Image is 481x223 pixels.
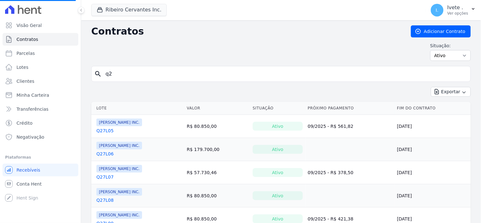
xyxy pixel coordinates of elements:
span: [PERSON_NAME] INC. [96,165,142,173]
td: R$ 80.850,00 [184,184,250,207]
span: Crédito [16,120,33,126]
span: [PERSON_NAME] INC. [96,119,142,126]
p: Ver opções [447,11,468,16]
div: Ativo [253,168,303,177]
span: Transferências [16,106,49,112]
div: Plataformas [5,154,76,161]
div: Ativo [253,191,303,200]
span: Contratos [16,36,38,43]
button: I. Ivete . Ver opções [426,1,481,19]
td: R$ 57.730,46 [184,161,250,184]
a: Contratos [3,33,78,46]
td: [DATE] [394,184,471,207]
a: Q27L08 [96,197,114,203]
a: 09/2025 - R$ 561,82 [308,124,354,129]
a: Conta Hent [3,178,78,190]
label: Situação: [430,43,471,49]
span: I. [436,8,439,12]
th: Valor [184,102,250,115]
th: Próximo Pagamento [305,102,395,115]
h2: Contratos [91,26,401,37]
i: search [94,70,102,78]
span: Lotes [16,64,29,70]
a: Recebíveis [3,164,78,176]
a: Visão Geral [3,19,78,32]
td: [DATE] [394,138,471,161]
a: Clientes [3,75,78,88]
td: R$ 80.850,00 [184,115,250,138]
div: Ativo [253,122,303,131]
a: 09/2025 - R$ 378,50 [308,170,354,175]
span: [PERSON_NAME] INC. [96,188,142,196]
a: Adicionar Contrato [411,25,471,37]
a: Q27L07 [96,174,114,180]
span: [PERSON_NAME] INC. [96,211,142,219]
th: Lote [91,102,184,115]
button: Exportar [431,87,471,97]
span: Visão Geral [16,22,42,29]
a: Lotes [3,61,78,74]
a: Transferências [3,103,78,115]
span: [PERSON_NAME] INC. [96,142,142,149]
a: Negativação [3,131,78,143]
span: Conta Hent [16,181,42,187]
span: Parcelas [16,50,35,56]
td: [DATE] [394,115,471,138]
span: Minha Carteira [16,92,49,98]
p: Ivete . [447,4,468,11]
button: Ribeiro Cervantes Inc. [91,4,167,16]
a: Parcelas [3,47,78,60]
th: Fim do Contrato [394,102,471,115]
a: 09/2025 - R$ 421,38 [308,216,354,221]
td: [DATE] [394,161,471,184]
span: Recebíveis [16,167,40,173]
th: Situação [250,102,305,115]
input: Buscar por nome do lote [102,68,468,80]
span: Negativação [16,134,44,140]
a: Crédito [3,117,78,129]
div: Ativo [253,145,303,154]
span: Clientes [16,78,34,84]
a: Q27L06 [96,151,114,157]
td: R$ 179.700,00 [184,138,250,161]
a: Minha Carteira [3,89,78,102]
a: Q27L05 [96,128,114,134]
